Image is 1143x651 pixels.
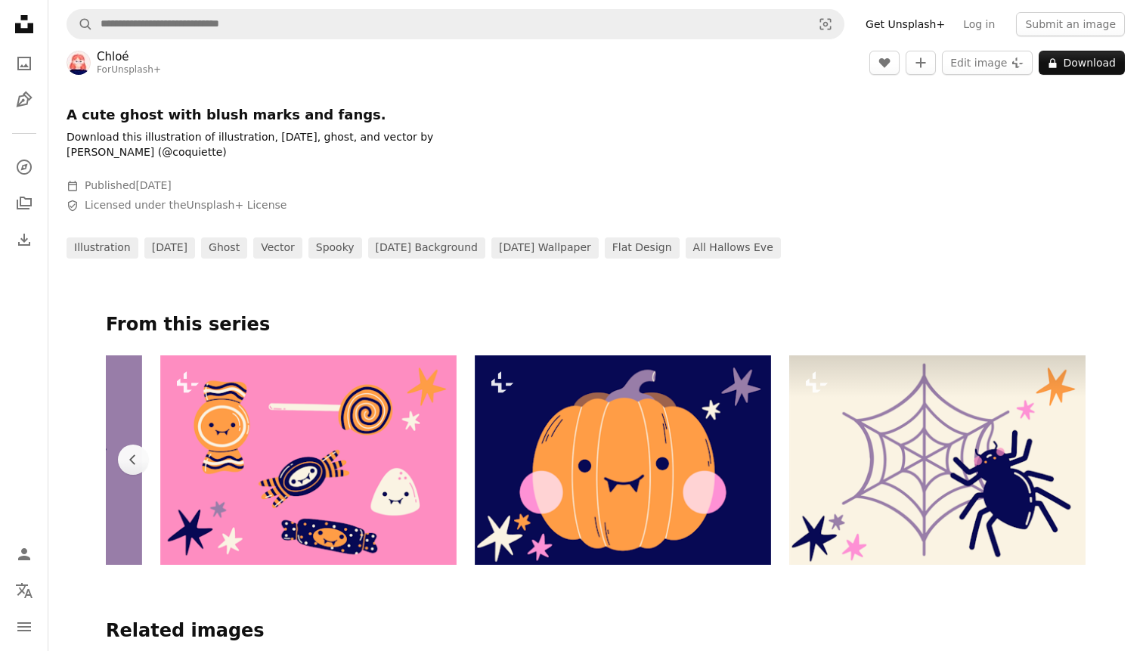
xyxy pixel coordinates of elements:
[67,9,844,39] form: Find visuals sitewide
[368,237,485,259] a: [DATE] background
[9,152,39,182] a: Explore
[789,453,1086,467] a: A spider sits near a purple web
[906,51,936,75] button: Add to Collection
[67,10,93,39] button: Search Unsplash
[97,49,161,64] a: Chloé
[308,237,362,259] a: spooky
[1039,51,1125,75] button: Download
[85,198,287,213] span: Licensed under the
[856,12,954,36] a: Get Unsplash+
[106,619,1086,643] h4: Related images
[160,355,457,565] img: Cute halloween candies and stars on pink background
[807,10,844,39] button: Visual search
[9,539,39,569] a: Log in / Sign up
[67,51,91,75] img: Go to Chloé's profile
[67,130,520,160] p: Download this illustration of illustration, [DATE], ghost, and vector by [PERSON_NAME] (@coquiette)
[201,237,247,259] a: ghost
[869,51,900,75] button: Like
[187,199,287,211] a: Unsplash+ License
[605,237,680,259] a: flat design
[135,179,171,191] time: September 5, 2025 at 12:00:33 AM EDT
[9,85,39,115] a: Illustrations
[253,237,302,259] a: vector
[106,313,1086,337] p: From this series
[491,237,599,259] a: [DATE] wallpaper
[118,445,148,475] button: scroll list to the left
[942,51,1033,75] button: Edit image
[475,453,771,467] a: A cute cartoon pumpkin with rosy cheeks and stars
[9,225,39,255] a: Download History
[160,453,457,467] a: Cute halloween candies and stars on pink background
[85,179,172,191] span: Published
[111,64,161,75] a: Unsplash+
[686,237,781,259] a: all hallows eve
[144,237,195,259] a: [DATE]
[954,12,1004,36] a: Log in
[97,64,161,76] div: For
[67,106,520,124] h1: A cute ghost with blush marks and fangs.
[1016,12,1125,36] button: Submit an image
[475,355,771,565] img: A cute cartoon pumpkin with rosy cheeks and stars
[9,575,39,606] button: Language
[9,188,39,219] a: Collections
[9,9,39,42] a: Home — Unsplash
[789,355,1086,565] img: A spider sits near a purple web
[9,48,39,79] a: Photos
[9,612,39,642] button: Menu
[67,237,138,259] a: illustration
